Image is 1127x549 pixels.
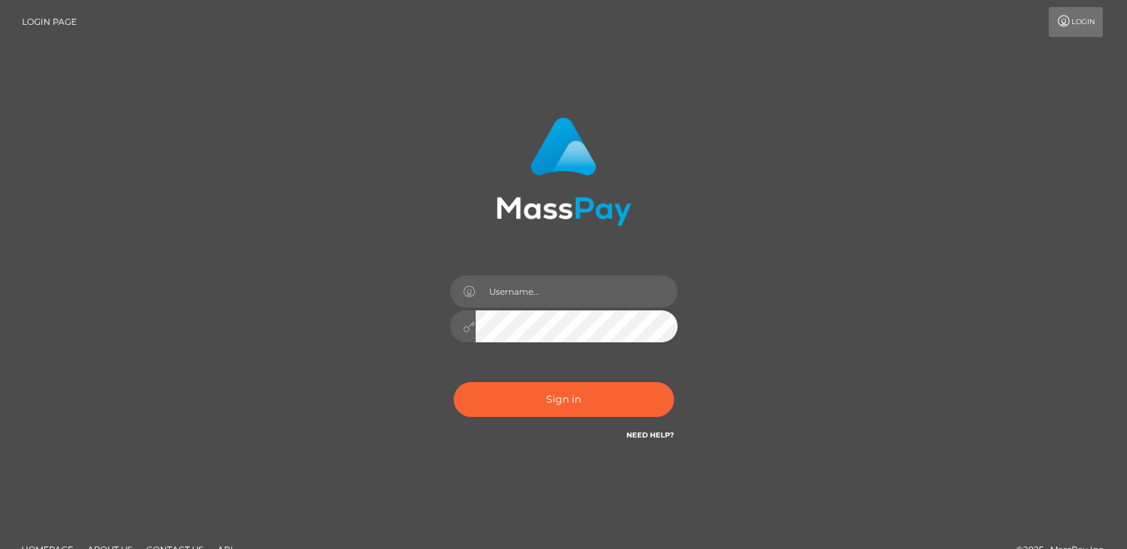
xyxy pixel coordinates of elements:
img: MassPay Login [496,117,631,226]
a: Need Help? [626,430,674,440]
a: Login [1049,7,1103,37]
a: Login Page [22,7,77,37]
input: Username... [476,276,678,308]
button: Sign in [454,382,674,417]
